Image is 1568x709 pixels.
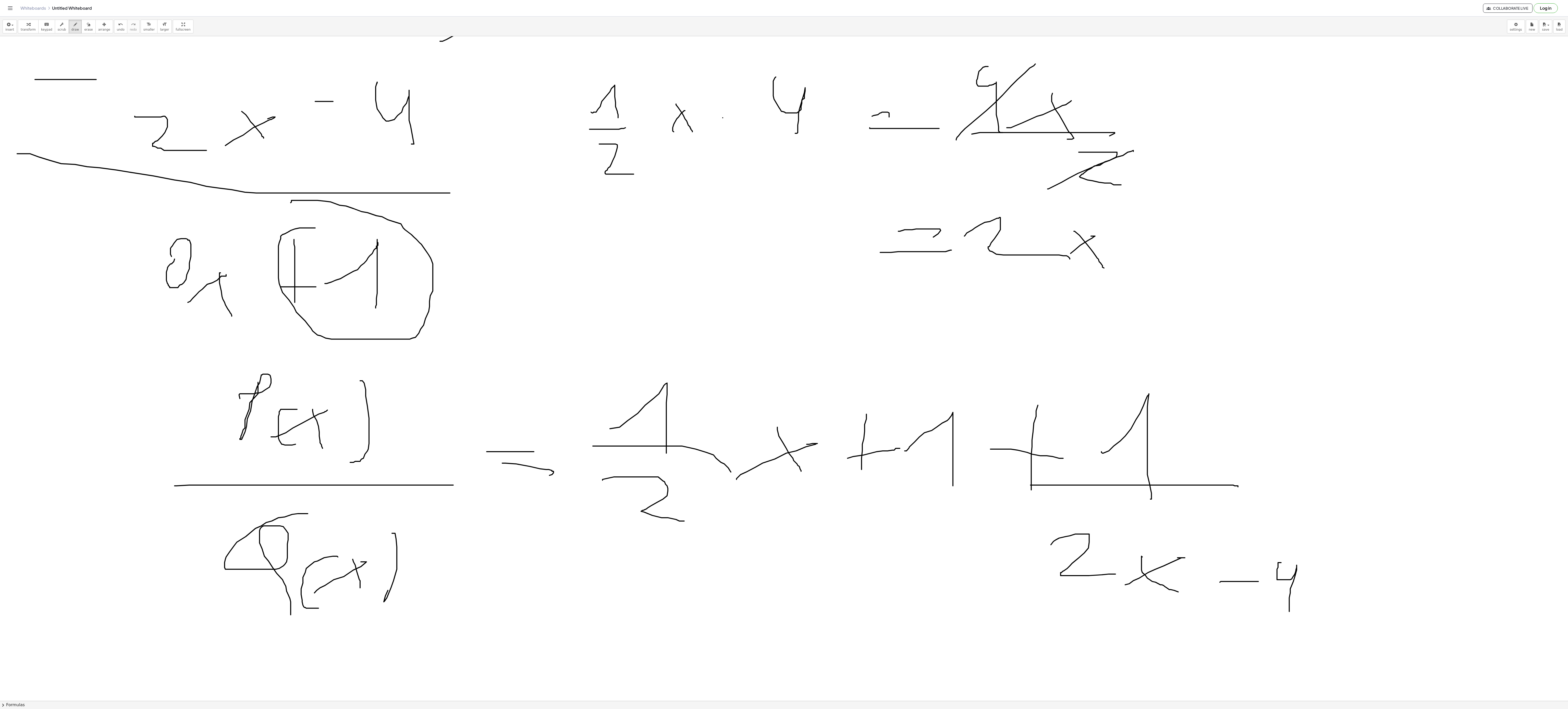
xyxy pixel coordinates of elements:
[21,28,36,31] span: transform
[127,20,140,33] button: redoredo
[6,4,14,12] button: Toggle navigation
[162,21,167,28] i: format_size
[1526,20,1538,33] button: new
[141,20,157,33] button: format_sizesmaller
[20,6,46,11] a: Whiteboards
[58,28,66,31] span: scrub
[1487,6,1528,10] span: Collaborate Live
[5,28,14,31] span: insert
[173,20,193,33] button: fullscreen
[1556,28,1563,31] span: load
[1483,4,1533,13] button: Collaborate Live
[146,21,151,28] i: format_size
[118,21,123,28] i: undo
[1510,28,1522,31] span: settings
[81,20,95,33] button: erase
[55,20,69,33] button: scrub
[71,28,79,31] span: draw
[3,20,17,33] button: insert
[1539,20,1552,33] button: save
[38,20,55,33] button: keyboardkeypad
[84,28,93,31] span: erase
[176,28,190,31] span: fullscreen
[160,28,169,31] span: larger
[114,20,127,33] button: undoundo
[1534,3,1558,13] button: Log in
[143,28,155,31] span: smaller
[1529,28,1535,31] span: new
[1542,28,1549,31] span: save
[44,21,49,28] i: keyboard
[41,28,52,31] span: keypad
[131,21,136,28] i: redo
[98,28,110,31] span: arrange
[1507,20,1525,33] button: settings
[157,20,172,33] button: format_sizelarger
[18,20,39,33] button: transform
[95,20,113,33] button: arrange
[1553,20,1565,33] button: load
[69,20,82,33] button: draw
[130,28,137,31] span: redo
[117,28,125,31] span: undo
